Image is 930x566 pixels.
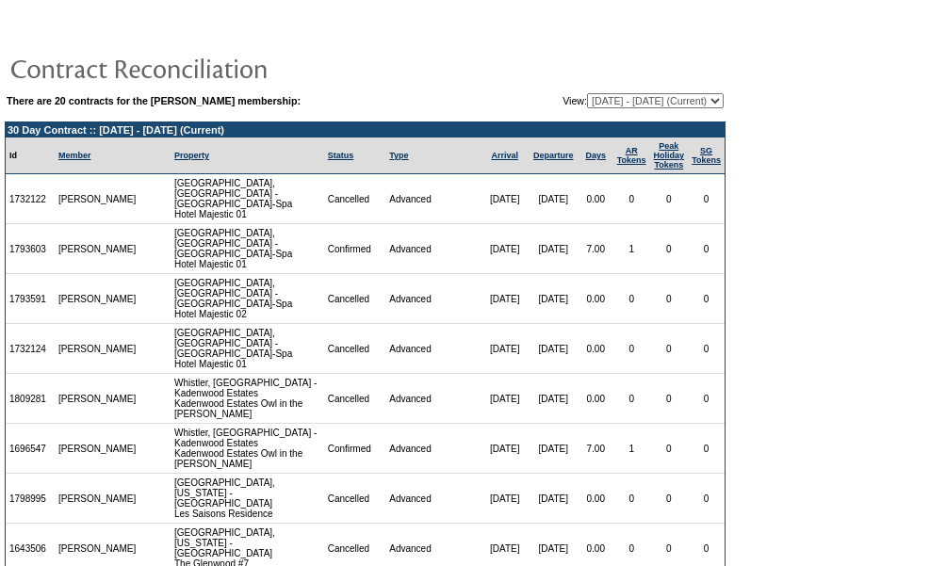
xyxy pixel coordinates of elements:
[171,474,324,524] td: [GEOGRAPHIC_DATA], [US_STATE] - [GEOGRAPHIC_DATA] Les Saisons Residence
[650,174,689,224] td: 0
[171,224,324,274] td: [GEOGRAPHIC_DATA], [GEOGRAPHIC_DATA] - [GEOGRAPHIC_DATA]-Spa Hotel Majestic 01
[613,174,650,224] td: 0
[533,151,574,160] a: Departure
[579,424,613,474] td: 7.00
[324,274,386,324] td: Cancelled
[650,324,689,374] td: 0
[7,95,301,106] b: There are 20 contracts for the [PERSON_NAME] membership:
[324,174,386,224] td: Cancelled
[650,424,689,474] td: 0
[55,274,140,324] td: [PERSON_NAME]
[6,274,55,324] td: 1793591
[613,474,650,524] td: 0
[613,324,650,374] td: 0
[6,137,55,174] td: Id
[529,224,579,274] td: [DATE]
[6,324,55,374] td: 1732124
[529,274,579,324] td: [DATE]
[529,474,579,524] td: [DATE]
[481,174,528,224] td: [DATE]
[324,474,386,524] td: Cancelled
[529,324,579,374] td: [DATE]
[385,424,481,474] td: Advanced
[324,424,386,474] td: Confirmed
[585,151,606,160] a: Days
[481,474,528,524] td: [DATE]
[529,374,579,424] td: [DATE]
[385,224,481,274] td: Advanced
[579,274,613,324] td: 0.00
[55,324,140,374] td: [PERSON_NAME]
[613,224,650,274] td: 1
[328,151,354,160] a: Status
[481,374,528,424] td: [DATE]
[688,474,725,524] td: 0
[529,424,579,474] td: [DATE]
[481,324,528,374] td: [DATE]
[171,424,324,474] td: Whistler, [GEOGRAPHIC_DATA] - Kadenwood Estates Kadenwood Estates Owl in the [PERSON_NAME]
[171,174,324,224] td: [GEOGRAPHIC_DATA], [GEOGRAPHIC_DATA] - [GEOGRAPHIC_DATA]-Spa Hotel Majestic 01
[6,424,55,474] td: 1696547
[579,374,613,424] td: 0.00
[650,474,689,524] td: 0
[613,424,650,474] td: 1
[579,224,613,274] td: 7.00
[389,151,408,160] a: Type
[55,424,140,474] td: [PERSON_NAME]
[688,424,725,474] td: 0
[579,324,613,374] td: 0.00
[385,174,481,224] td: Advanced
[481,424,528,474] td: [DATE]
[688,174,725,224] td: 0
[55,374,140,424] td: [PERSON_NAME]
[171,324,324,374] td: [GEOGRAPHIC_DATA], [GEOGRAPHIC_DATA] - [GEOGRAPHIC_DATA]-Spa Hotel Majestic 01
[58,151,91,160] a: Member
[654,141,685,170] a: Peak HolidayTokens
[6,224,55,274] td: 1793603
[55,224,140,274] td: [PERSON_NAME]
[6,174,55,224] td: 1732122
[6,474,55,524] td: 1798995
[650,374,689,424] td: 0
[6,122,725,137] td: 30 Day Contract :: [DATE] - [DATE] (Current)
[324,324,386,374] td: Cancelled
[470,93,724,108] td: View:
[692,146,721,165] a: SGTokens
[385,474,481,524] td: Advanced
[579,474,613,524] td: 0.00
[650,274,689,324] td: 0
[324,224,386,274] td: Confirmed
[613,274,650,324] td: 0
[688,324,725,374] td: 0
[613,374,650,424] td: 0
[650,224,689,274] td: 0
[491,151,518,160] a: Arrival
[385,274,481,324] td: Advanced
[688,274,725,324] td: 0
[9,49,386,87] img: pgTtlContractReconciliation.gif
[171,274,324,324] td: [GEOGRAPHIC_DATA], [GEOGRAPHIC_DATA] - [GEOGRAPHIC_DATA]-Spa Hotel Majestic 02
[688,224,725,274] td: 0
[324,374,386,424] td: Cancelled
[481,274,528,324] td: [DATE]
[171,374,324,424] td: Whistler, [GEOGRAPHIC_DATA] - Kadenwood Estates Kadenwood Estates Owl in the [PERSON_NAME]
[55,174,140,224] td: [PERSON_NAME]
[688,374,725,424] td: 0
[617,146,646,165] a: ARTokens
[385,374,481,424] td: Advanced
[385,324,481,374] td: Advanced
[174,151,209,160] a: Property
[6,374,55,424] td: 1809281
[481,224,528,274] td: [DATE]
[529,174,579,224] td: [DATE]
[55,474,140,524] td: [PERSON_NAME]
[579,174,613,224] td: 0.00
